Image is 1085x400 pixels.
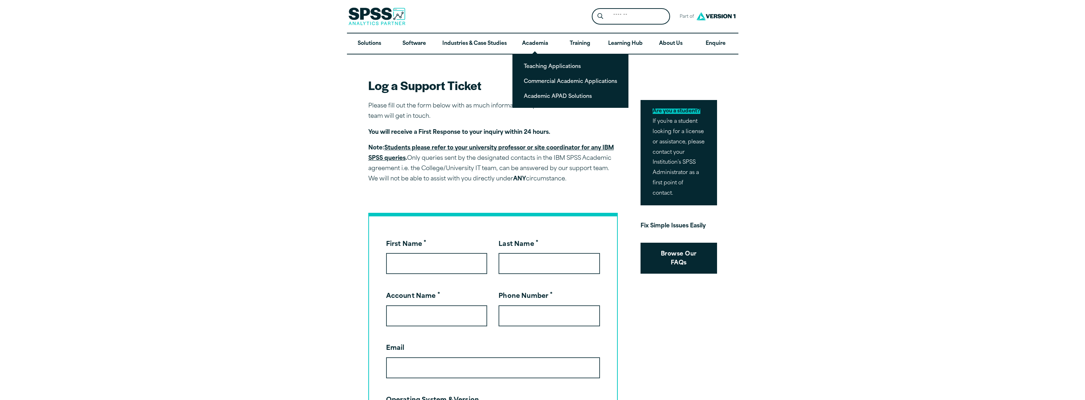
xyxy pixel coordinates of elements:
svg: Search magnifying glass icon [597,13,603,19]
mark: Are you a student? [653,109,700,114]
button: Search magnifying glass icon [594,10,607,23]
label: Account Name [386,293,440,300]
strong: Note: . [368,145,614,161]
a: Software [392,33,437,54]
label: First Name [386,241,427,248]
label: Last Name [499,241,538,248]
p: Please fill out the form below with as much information as possible and a member of the team will... [368,101,618,122]
img: SPSS Analytics Partner [348,7,405,25]
a: Teaching Applications [518,59,623,73]
a: Commercial Academic Applications [518,74,623,88]
a: Academia [512,33,557,54]
strong: ANY [513,176,526,182]
a: Training [557,33,602,54]
a: Industries & Case Studies [437,33,512,54]
img: Version1 Logo [695,10,737,23]
p: Only queries sent by the designated contacts in the IBM SPSS Academic agreement i.e. the College/... [368,143,618,184]
form: Site Header Search Form [592,8,670,25]
a: Enquire [693,33,738,54]
label: Phone Number [499,293,553,300]
strong: You will receive a First Response to your inquiry within 24 hours. [368,130,550,135]
label: Email [386,345,405,352]
a: Browse Our FAQs [641,243,717,274]
span: Part of [676,12,695,22]
a: Solutions [347,33,392,54]
a: Academic APAD Solutions [518,89,623,102]
nav: Desktop version of site main menu [347,33,738,54]
p: If you’re a student looking for a license or assistance, please contact your Institution’s SPSS A... [641,100,717,205]
p: Fix Simple Issues Easily [641,221,717,231]
a: Learning Hub [602,33,648,54]
a: About Us [648,33,693,54]
h2: Log a Support Ticket [368,77,618,93]
u: Students please refer to your university professor or site coordinator for any IBM SPSS queries [368,145,614,161]
ul: Academia [512,54,628,108]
